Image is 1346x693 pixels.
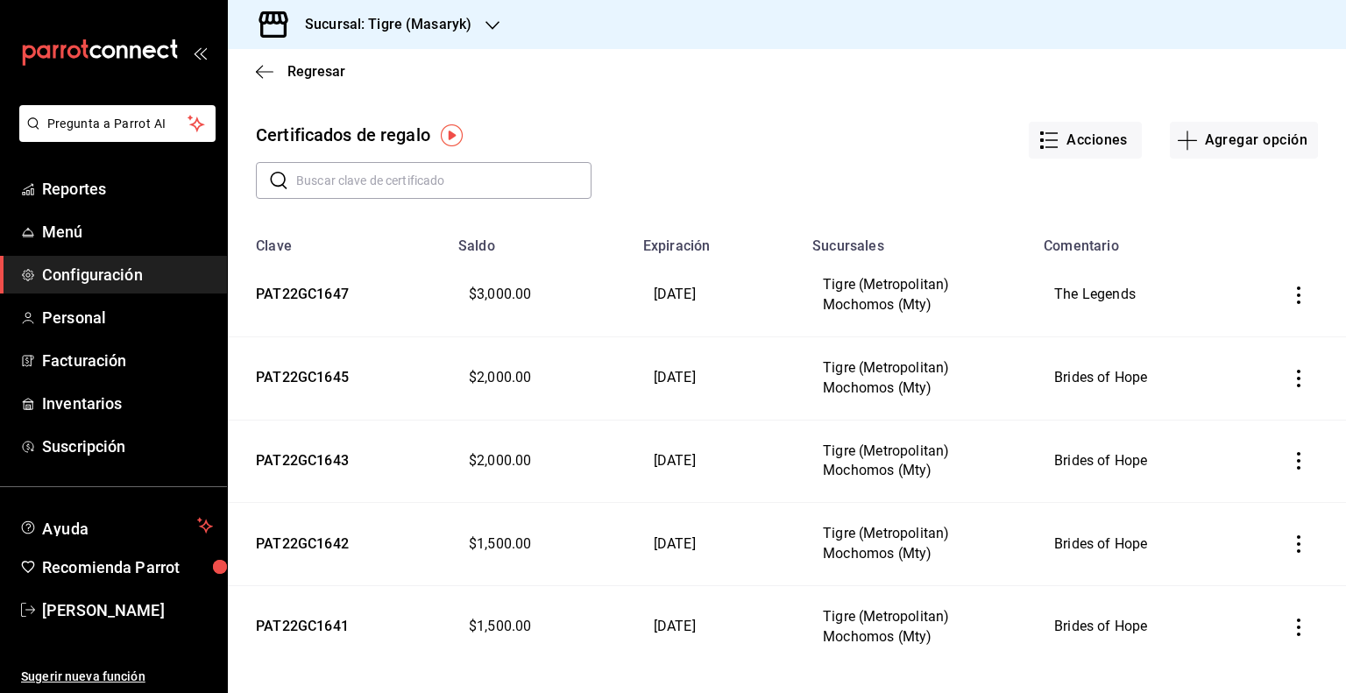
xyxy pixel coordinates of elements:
[296,163,592,198] input: Buscar clave de certificado
[1033,420,1258,503] td: Brides of Hope
[633,336,802,420] td: [DATE]
[633,420,802,503] td: [DATE]
[1033,336,1258,420] td: Brides of Hope
[42,598,213,622] span: [PERSON_NAME]
[448,254,633,336] td: $3,000.00
[291,14,471,35] h3: Sucursal: Tigre (Masaryk)
[42,349,213,372] span: Facturación
[228,503,448,586] td: PAT22GC1642
[448,420,633,503] td: $2,000.00
[1029,122,1142,159] button: Acciones
[633,254,802,336] td: [DATE]
[448,503,633,586] td: $1,500.00
[802,586,1033,669] td: Tigre (Metropolitan) Mochomos (Mty)
[1033,254,1258,336] td: The Legends
[42,555,213,579] span: Recomienda Parrot
[802,336,1033,420] td: Tigre (Metropolitan) Mochomos (Mty)
[1033,586,1258,669] td: Brides of Hope
[228,227,448,254] th: Clave
[42,177,213,201] span: Reportes
[1170,122,1318,159] button: Agregar opción
[42,435,213,458] span: Suscripción
[802,420,1033,503] td: Tigre (Metropolitan) Mochomos (Mty)
[228,420,448,503] td: PAT22GC1643
[1033,227,1258,254] th: Comentario
[1033,503,1258,586] td: Brides of Hope
[47,115,188,133] span: Pregunta a Parrot AI
[256,122,430,148] div: Certificados de regalo
[228,254,448,336] td: PAT22GC1647
[448,586,633,669] td: $1,500.00
[193,46,207,60] button: open_drawer_menu
[228,336,448,420] td: PAT22GC1645
[441,124,463,146] img: Tooltip marker
[21,668,213,686] span: Sugerir nueva función
[633,227,802,254] th: Expiración
[448,227,633,254] th: Saldo
[448,336,633,420] td: $2,000.00
[12,127,216,145] a: Pregunta a Parrot AI
[802,227,1033,254] th: Sucursales
[802,254,1033,336] td: Tigre (Metropolitan) Mochomos (Mty)
[633,586,802,669] td: [DATE]
[42,263,213,286] span: Configuración
[287,63,345,80] span: Regresar
[633,503,802,586] td: [DATE]
[42,392,213,415] span: Inventarios
[42,306,213,329] span: Personal
[802,503,1033,586] td: Tigre (Metropolitan) Mochomos (Mty)
[42,515,190,536] span: Ayuda
[42,220,213,244] span: Menú
[228,586,448,669] td: PAT22GC1641
[256,63,345,80] button: Regresar
[19,105,216,142] button: Pregunta a Parrot AI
